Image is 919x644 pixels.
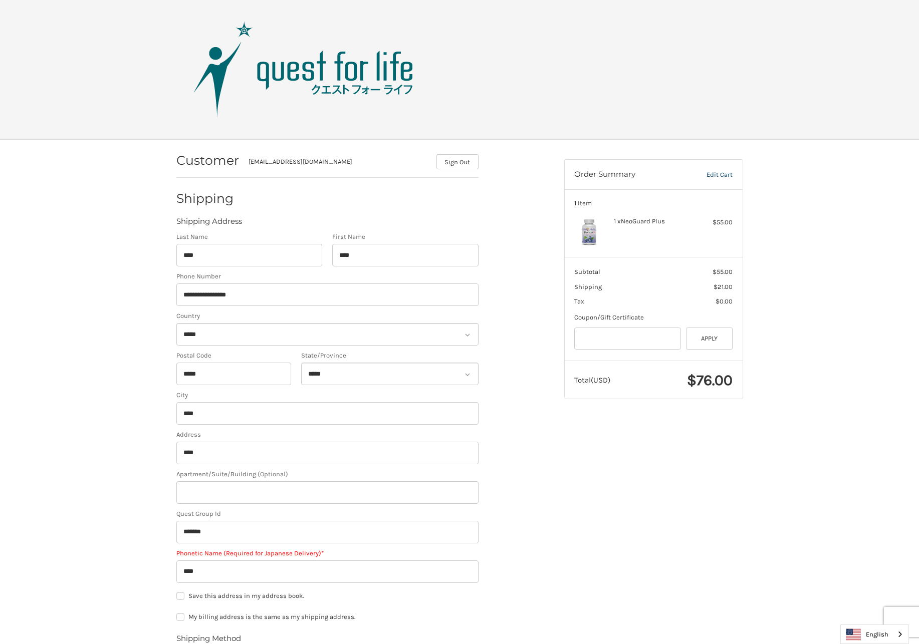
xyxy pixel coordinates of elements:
button: Apply [686,328,733,350]
label: City [176,390,479,400]
span: $76.00 [687,371,733,389]
label: Save this address in my address book. [176,592,479,600]
h3: Order Summary [574,170,685,180]
img: Quest Group [178,20,429,120]
span: Shipping [574,283,602,290]
label: First Name [332,232,479,242]
small: (Optional) [258,470,288,478]
h3: 1 Item [574,199,733,207]
span: $55.00 [713,268,733,275]
a: Edit Cart [685,170,733,180]
label: Last Name [176,232,323,242]
label: Postal Code [176,351,292,361]
div: Coupon/Gift Certificate [574,312,733,323]
h2: Customer [176,153,239,168]
label: My billing address is the same as my shipping address. [176,613,479,621]
span: Tax [574,297,584,305]
label: Address [176,430,479,440]
label: Apartment/Suite/Building [176,469,479,479]
a: English [841,625,908,643]
span: Total (USD) [574,376,610,385]
label: State/Province [301,351,479,361]
div: Language [840,624,909,644]
label: Quest Group Id [176,509,479,519]
div: [EMAIL_ADDRESS][DOMAIN_NAME] [249,157,426,169]
span: $21.00 [714,283,733,290]
label: Phone Number [176,271,479,281]
legend: Shipping Address [176,216,242,232]
h4: 1 x NeoGuard Plus [614,217,691,225]
aside: Language selected: English [840,624,909,644]
input: Gift Certificate or Coupon Code [574,328,681,350]
button: Sign Out [436,154,479,169]
span: Subtotal [574,268,600,275]
h2: Shipping [176,191,235,206]
span: $0.00 [716,297,733,305]
label: Phonetic Name (Required for Japanese Delivery)* [176,548,479,558]
label: Country [176,311,479,321]
div: $55.00 [693,217,733,227]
